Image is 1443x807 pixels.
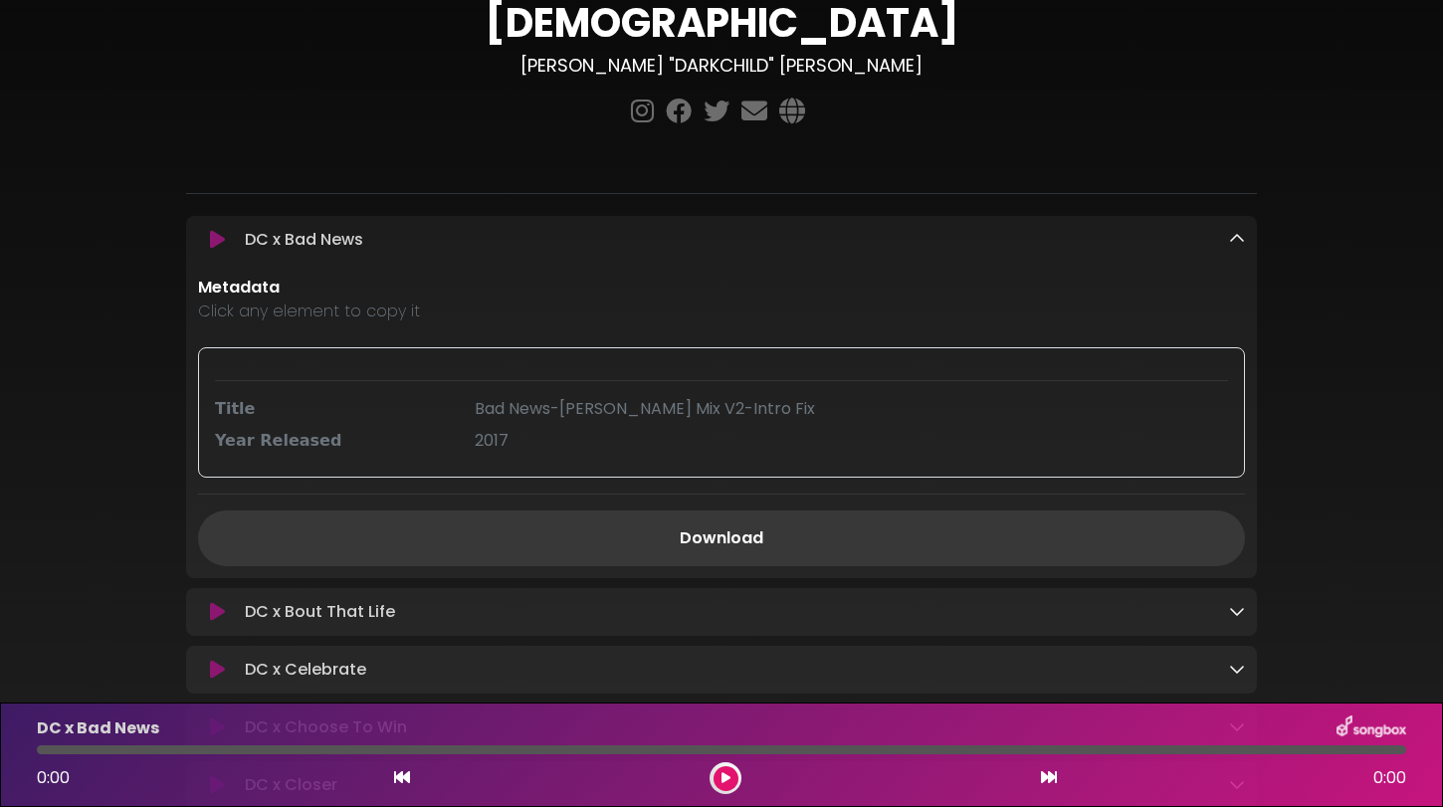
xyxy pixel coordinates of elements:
[245,228,363,252] p: DC x Bad News
[245,600,395,624] p: DC x Bout That Life
[475,429,509,452] span: 2017
[198,300,1245,323] p: Click any element to copy it
[1373,766,1406,790] span: 0:00
[37,766,70,789] span: 0:00
[475,397,815,420] span: Bad News-[PERSON_NAME] Mix V2-Intro Fix
[245,658,366,682] p: DC x Celebrate
[203,429,463,453] div: Year Released
[198,276,1245,300] p: Metadata
[37,716,159,740] p: DC x Bad News
[1337,715,1406,741] img: songbox-logo-white.png
[186,55,1257,77] h3: [PERSON_NAME] "DARKCHILD" [PERSON_NAME]
[198,510,1245,566] a: Download
[203,397,463,421] div: Title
